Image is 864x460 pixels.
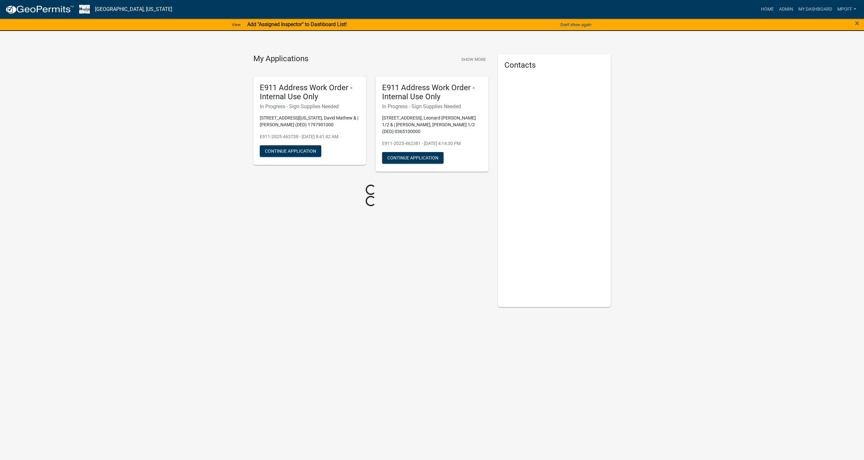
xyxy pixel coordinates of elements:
[776,3,796,15] a: Admin
[855,19,859,28] span: ×
[558,19,594,30] button: Don't show again
[253,54,308,64] h4: My Applications
[382,152,444,164] button: Continue Application
[260,103,360,110] h6: In Progress - Sign Supplies Needed
[260,115,360,128] p: [STREET_ADDRESS][US_STATE], David Mathew & | [PERSON_NAME] (DED) 1797901000
[382,103,482,110] h6: In Progress - Sign Supplies Needed
[459,54,488,65] button: Show More
[796,3,835,15] a: My Dashboard
[260,133,360,140] p: E911-2025-463738 - [DATE] 8:41:42 AM
[382,83,482,102] h5: E911 Address Work Order - Internal Use Only
[229,19,243,30] a: View
[758,3,776,15] a: Home
[855,19,859,27] button: Close
[835,3,859,15] a: mpoff
[247,21,347,27] strong: Add "Assigned Inspector" to Dashboard List!
[260,145,321,157] button: Continue Application
[504,61,604,70] h5: Contacts
[382,140,482,147] p: E911-2025-462381 - [DATE] 4:14:30 PM
[260,83,360,102] h5: E911 Address Work Order - Internal Use Only
[79,5,90,14] img: Marion County, Iowa
[95,4,172,15] a: [GEOGRAPHIC_DATA], [US_STATE]
[382,115,482,135] p: [STREET_ADDRESS], Leonard [PERSON_NAME] 1/2 & | [PERSON_NAME], [PERSON_NAME] 1/2 (DED) 0365100000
